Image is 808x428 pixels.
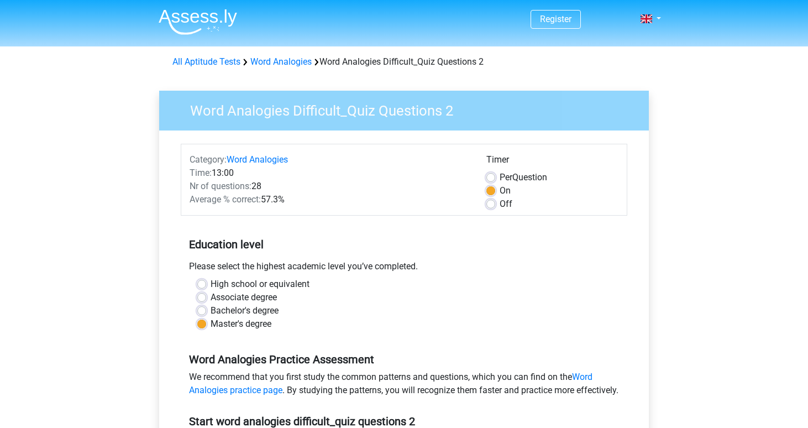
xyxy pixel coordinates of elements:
[181,193,478,206] div: 57.3%
[211,291,277,304] label: Associate degree
[227,154,288,165] a: Word Analogies
[190,181,251,191] span: Nr of questions:
[181,370,627,401] div: We recommend that you first study the common patterns and questions, which you can find on the . ...
[172,56,240,67] a: All Aptitude Tests
[540,14,571,24] a: Register
[500,172,512,182] span: Per
[500,197,512,211] label: Off
[159,9,237,35] img: Assessly
[250,56,312,67] a: Word Analogies
[190,194,261,205] span: Average % correct:
[189,415,619,428] h5: Start word analogies difficult_quiz questions 2
[211,317,271,331] label: Master's degree
[168,55,640,69] div: Word Analogies Difficult_Quiz Questions 2
[181,260,627,278] div: Please select the highest academic level you’ve completed.
[500,171,547,184] label: Question
[177,98,641,119] h3: Word Analogies Difficult_Quiz Questions 2
[211,278,309,291] label: High school or equivalent
[189,353,619,366] h5: Word Analogies Practice Assessment
[181,166,478,180] div: 13:00
[190,168,212,178] span: Time:
[189,233,619,255] h5: Education level
[500,184,511,197] label: On
[211,304,279,317] label: Bachelor's degree
[190,154,227,165] span: Category:
[181,180,478,193] div: 28
[486,153,618,171] div: Timer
